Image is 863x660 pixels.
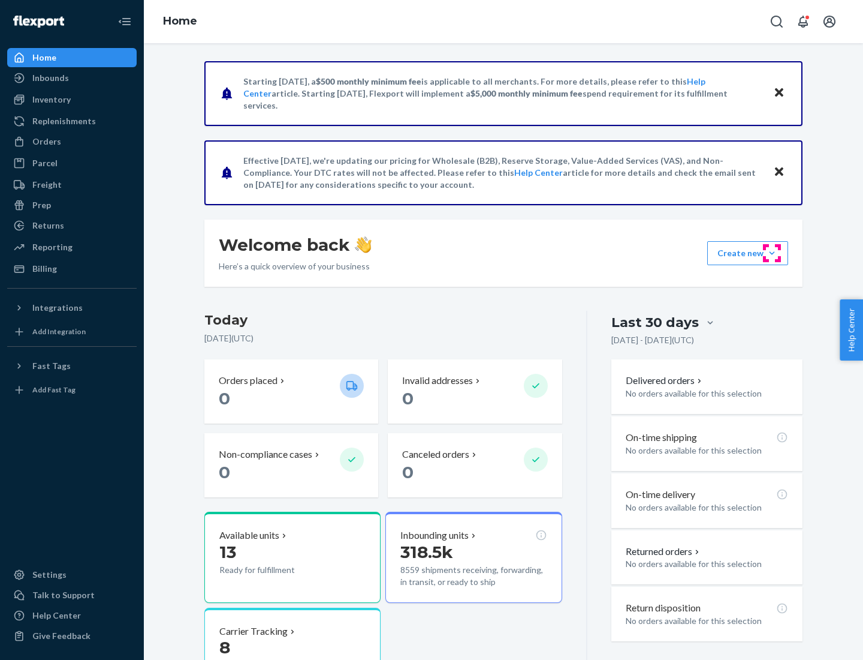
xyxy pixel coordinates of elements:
[113,10,137,34] button: Close Navigation
[771,85,787,102] button: Close
[32,52,56,64] div: Home
[32,360,71,372] div: Fast Tags
[219,542,236,562] span: 13
[204,512,381,603] button: Available units13Ready for fulfillment
[32,263,57,275] div: Billing
[611,334,694,346] p: [DATE] - [DATE] ( UTC )
[7,380,137,400] a: Add Fast Tag
[626,502,788,514] p: No orders available for this selection
[7,322,137,341] a: Add Integration
[32,326,86,337] div: Add Integration
[626,488,695,502] p: On-time delivery
[7,626,137,646] button: Give Feedback
[7,175,137,194] a: Freight
[626,374,704,388] button: Delivered orders
[153,4,207,39] ol: breadcrumbs
[385,512,562,603] button: Inbounding units318.5k8559 shipments receiving, forwarding, in transit, or ready to ship
[7,606,137,625] a: Help Center
[388,359,562,424] button: Invalid addresses 0
[402,374,473,388] p: Invalid addresses
[7,586,137,605] a: Talk to Support
[626,431,697,445] p: On-time shipping
[7,48,137,67] a: Home
[611,313,699,332] div: Last 30 days
[219,374,277,388] p: Orders placed
[626,615,788,627] p: No orders available for this selection
[204,311,562,330] h3: Today
[219,234,372,256] h1: Welcome back
[243,155,762,191] p: Effective [DATE], we're updating our pricing for Wholesale (B2B), Reserve Storage, Value-Added Se...
[388,433,562,497] button: Canceled orders 0
[32,115,96,127] div: Replenishments
[32,72,69,84] div: Inbounds
[219,448,312,461] p: Non-compliance cases
[626,445,788,457] p: No orders available for this selection
[32,220,64,232] div: Returns
[219,529,279,542] p: Available units
[400,529,469,542] p: Inbounding units
[219,462,230,482] span: 0
[402,388,414,409] span: 0
[7,356,137,376] button: Fast Tags
[32,157,58,169] div: Parcel
[817,10,841,34] button: Open account menu
[626,558,788,570] p: No orders available for this selection
[7,132,137,151] a: Orders
[32,385,76,395] div: Add Fast Tag
[355,236,372,253] img: hand-wave emoji
[626,545,702,559] button: Returned orders
[219,625,288,638] p: Carrier Tracking
[219,388,230,409] span: 0
[316,76,421,86] span: $500 monthly minimum fee
[7,196,137,215] a: Prep
[219,637,230,658] span: 8
[402,448,469,461] p: Canceled orders
[7,259,137,278] a: Billing
[32,630,90,642] div: Give Feedback
[7,565,137,584] a: Settings
[7,298,137,317] button: Integrations
[7,68,137,88] a: Inbounds
[32,94,71,106] div: Inventory
[163,14,197,28] a: Home
[400,564,547,588] p: 8559 shipments receiving, forwarding, in transit, or ready to ship
[204,332,562,344] p: [DATE] ( UTC )
[400,542,453,562] span: 318.5k
[219,564,330,576] p: Ready for fulfillment
[791,10,815,34] button: Open notifications
[32,569,67,581] div: Settings
[7,216,137,235] a: Returns
[32,136,61,148] div: Orders
[707,241,788,265] button: Create new
[7,238,137,257] a: Reporting
[840,299,863,361] button: Help Center
[626,601,701,615] p: Return disposition
[402,462,414,482] span: 0
[243,76,762,112] p: Starting [DATE], a is applicable to all merchants. For more details, please refer to this article...
[7,154,137,173] a: Parcel
[7,90,137,109] a: Inventory
[204,433,378,497] button: Non-compliance cases 0
[32,241,73,253] div: Reporting
[514,167,563,178] a: Help Center
[13,16,64,28] img: Flexport logo
[32,179,62,191] div: Freight
[771,164,787,181] button: Close
[219,260,372,272] p: Here’s a quick overview of your business
[470,88,583,98] span: $5,000 monthly minimum fee
[765,10,789,34] button: Open Search Box
[32,589,95,601] div: Talk to Support
[626,388,788,400] p: No orders available for this selection
[204,359,378,424] button: Orders placed 0
[32,199,51,211] div: Prep
[32,610,81,622] div: Help Center
[7,112,137,131] a: Replenishments
[32,302,83,314] div: Integrations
